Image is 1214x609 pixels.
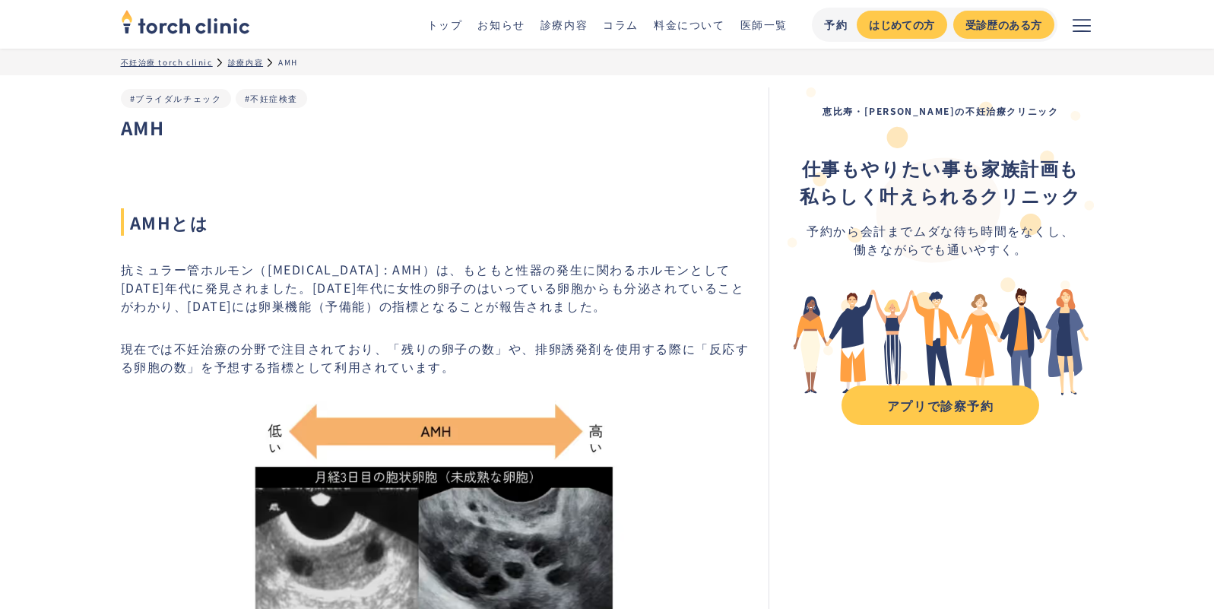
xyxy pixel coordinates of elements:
div: 予約から会計までムダな待ち時間をなくし、 働きながらでも通いやすく。 [800,221,1081,258]
a: アプリで診察予約 [842,385,1039,425]
a: #ブライダルチェック [130,92,222,104]
strong: 私らしく叶えられるクリニック [800,182,1081,208]
div: AMH [278,56,298,68]
img: torch clinic [121,5,250,38]
a: home [121,11,250,38]
a: #不妊症検査 [245,92,299,104]
a: 診療内容 [228,56,263,68]
a: お知らせ [477,17,525,32]
a: 受診歴のある方 [953,11,1054,39]
a: はじめての方 [857,11,946,39]
strong: 仕事もやりたい事も家族計画も [802,154,1079,181]
div: はじめての方 [869,17,934,33]
a: 不妊治療 torch clinic [121,56,213,68]
span: AMHとは [121,208,751,236]
a: コラム [603,17,639,32]
a: 料金について [654,17,725,32]
div: 予約 [824,17,848,33]
strong: 恵比寿・[PERSON_NAME]の不妊治療クリニック [823,104,1058,117]
a: トップ [427,17,463,32]
div: ‍ ‍ [800,154,1081,209]
ul: パンくずリスト [121,56,1094,68]
div: アプリで診察予約 [855,396,1025,414]
a: 医師一覧 [740,17,788,32]
div: 受診歴のある方 [965,17,1042,33]
p: 現在では不妊治療の分野で注目されており、「残りの卵子の数」や、排卵誘発剤を使用する際に「反応する卵胞の数」を予想する指標として利用されています。 [121,339,751,376]
p: 抗ミュラー管ホルモン（[MEDICAL_DATA] : AMH）は、もともと性器の発生に関わるホルモンとして[DATE]年代に発見されました。[DATE]年代に女性の卵子のはいっている卵胞からも... [121,260,751,315]
h1: AMH [121,114,751,141]
a: 診療内容 [540,17,588,32]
